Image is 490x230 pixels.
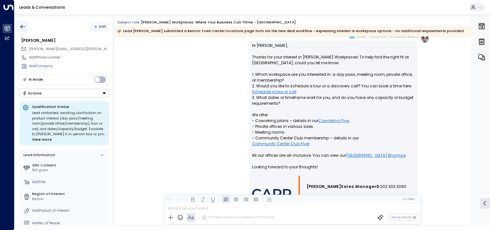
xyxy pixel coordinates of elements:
[141,20,296,25] div: [PERSON_NAME] Workplaces: Where Your Business Can Thrive - [GEOGRAPHIC_DATA]
[32,208,107,213] div: AddProduct of Interest
[252,141,309,147] a: Community Center Club Flyer
[29,47,143,51] span: [PERSON_NAME][EMAIL_ADDRESS][PERSON_NAME][DOMAIN_NAME]
[346,153,406,158] a: [GEOGRAPHIC_DATA] Brochure
[357,33,366,40] span: Email
[318,118,349,124] a: Coworking Flyer
[117,28,464,34] div: Lead [PERSON_NAME] submitted a Reston Town Center locations page form via the new deal workflow -...
[403,198,415,201] span: Cc Bcc
[408,198,409,201] span: |
[252,189,291,204] img: AIorK4wmdUJwxG-Ohli4_RqUq38BnJAHKKEYH_xSlvu27wjOc-0oQwkM4SVe9z6dKjMHFqNbWJnNn1sJRSAT
[32,197,107,202] div: Reston
[32,163,107,168] label: SMS Consent
[380,184,406,190] span: 202.303.3090
[176,195,183,203] button: Redo
[307,184,341,190] span: [PERSON_NAME]
[20,89,109,98] div: Button group with a nested menu
[376,184,380,190] span: D:
[29,55,109,60] div: AddPhone number
[21,38,109,43] div: [PERSON_NAME]
[166,195,173,203] button: Undo
[32,111,106,142] div: Lead contacted; awaiting clarification on product interest (day pass/meeting room/private office/...
[390,33,418,40] span: [PERSON_NAME]
[32,221,107,226] div: AddNo. of People
[202,215,275,220] div: The agent signature is added automatically
[32,191,107,197] label: Region of Interest
[19,4,65,10] a: Leads & Conversations
[401,197,417,201] button: Cc|Bcc
[95,22,97,31] div: •
[32,168,107,173] div: Not given
[22,91,42,95] div: Actions
[367,33,369,40] span: •
[341,184,376,190] span: Sales Manager
[29,76,43,83] div: AI Mode
[252,43,415,176] p: Hi [PERSON_NAME], Thanks for your interest in [PERSON_NAME] Workplaces! To help find the right fi...
[32,104,106,109] p: Qualification Status
[370,33,386,40] span: 05:09 PM
[20,89,109,98] button: Actions
[29,47,109,52] span: frank.huang@telekom.com
[29,64,109,69] div: AddCompany
[252,176,415,219] div: Signature
[387,33,389,40] span: •
[32,137,52,143] span: View more
[99,24,106,29] span: Lost
[420,33,430,43] img: profile-logo.png
[22,153,55,158] div: Lead Information
[117,20,140,25] span: Subject Line:
[32,180,107,185] div: AddTitle
[252,89,296,95] a: Schedule a tour or call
